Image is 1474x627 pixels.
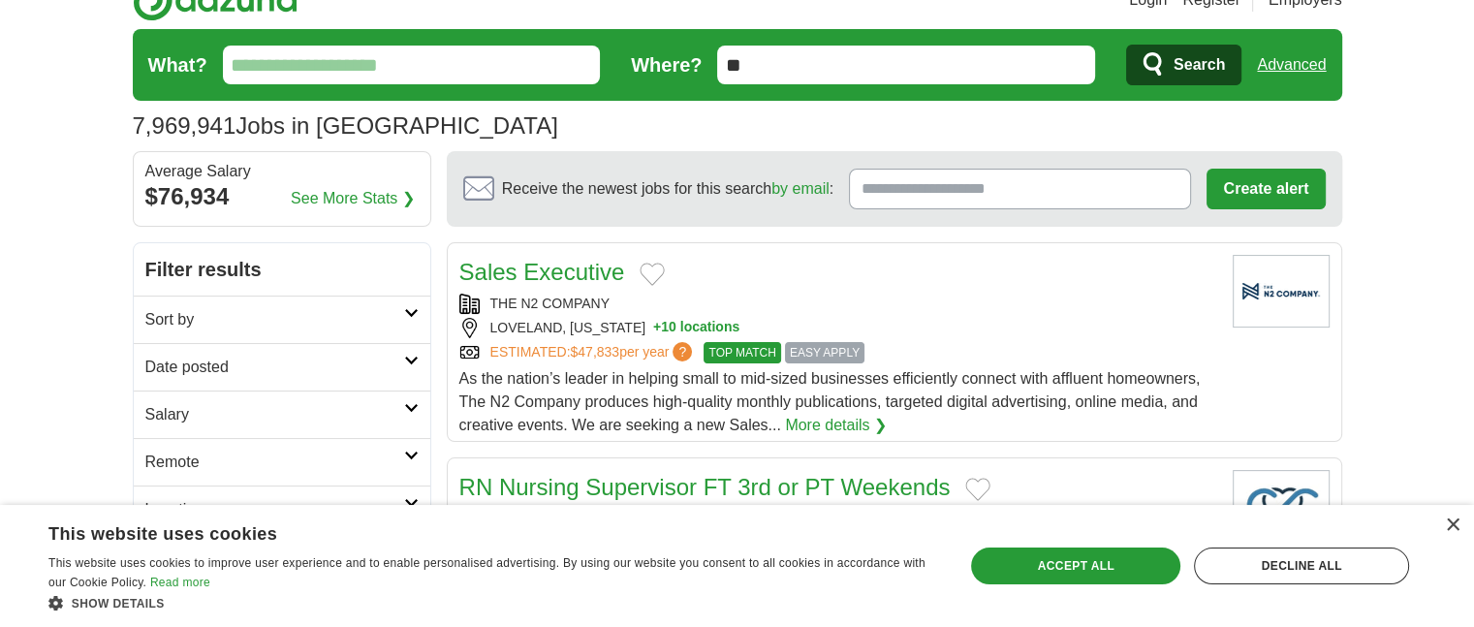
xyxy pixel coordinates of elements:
a: More details ❯ [785,414,887,437]
label: What? [148,50,207,79]
span: 7,969,941 [133,109,236,143]
div: Accept all [971,548,1180,584]
a: Salary [134,391,430,438]
div: Close [1445,518,1459,533]
img: Company logo [1233,255,1330,328]
h2: Salary [145,403,404,426]
h2: Filter results [134,243,430,296]
div: This website uses cookies [48,517,889,546]
h1: Jobs in [GEOGRAPHIC_DATA] [133,112,558,139]
h2: Sort by [145,308,404,331]
a: Date posted [134,343,430,391]
a: ESTIMATED:$47,833per year? [490,342,697,363]
div: Decline all [1194,548,1409,584]
h2: Date posted [145,356,404,379]
a: RN Nursing Supervisor FT 3rd or PT Weekends [459,474,951,500]
span: TOP MATCH [704,342,780,363]
a: Read more, opens a new window [150,576,210,589]
span: ? [673,342,692,361]
span: Show details [72,597,165,611]
div: THE N2 COMPANY [459,294,1217,314]
a: Remote [134,438,430,486]
div: LOVELAND, [US_STATE] [459,318,1217,338]
span: This website uses cookies to improve user experience and to enable personalised advertising. By u... [48,556,925,589]
span: + [653,318,661,338]
div: Average Salary [145,164,419,179]
h2: Remote [145,451,404,474]
button: Create alert [1207,169,1325,209]
a: Sort by [134,296,430,343]
button: +10 locations [653,318,739,338]
button: Search [1126,45,1241,85]
span: EASY APPLY [785,342,864,363]
h2: Location [145,498,404,521]
span: Search [1174,46,1225,84]
span: $47,833 [570,344,619,360]
div: Show details [48,593,937,612]
img: Company logo [1233,470,1330,543]
a: Sales Executive [459,259,625,285]
button: Add to favorite jobs [965,478,990,501]
span: Receive the newest jobs for this search : [502,177,833,201]
span: As the nation’s leader in helping small to mid-sized businesses efficiently connect with affluent... [459,370,1201,433]
a: Location [134,486,430,533]
a: by email [771,180,830,197]
a: See More Stats ❯ [291,187,415,210]
label: Where? [631,50,702,79]
div: $76,934 [145,179,419,214]
button: Add to favorite jobs [640,263,665,286]
a: Advanced [1257,46,1326,84]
